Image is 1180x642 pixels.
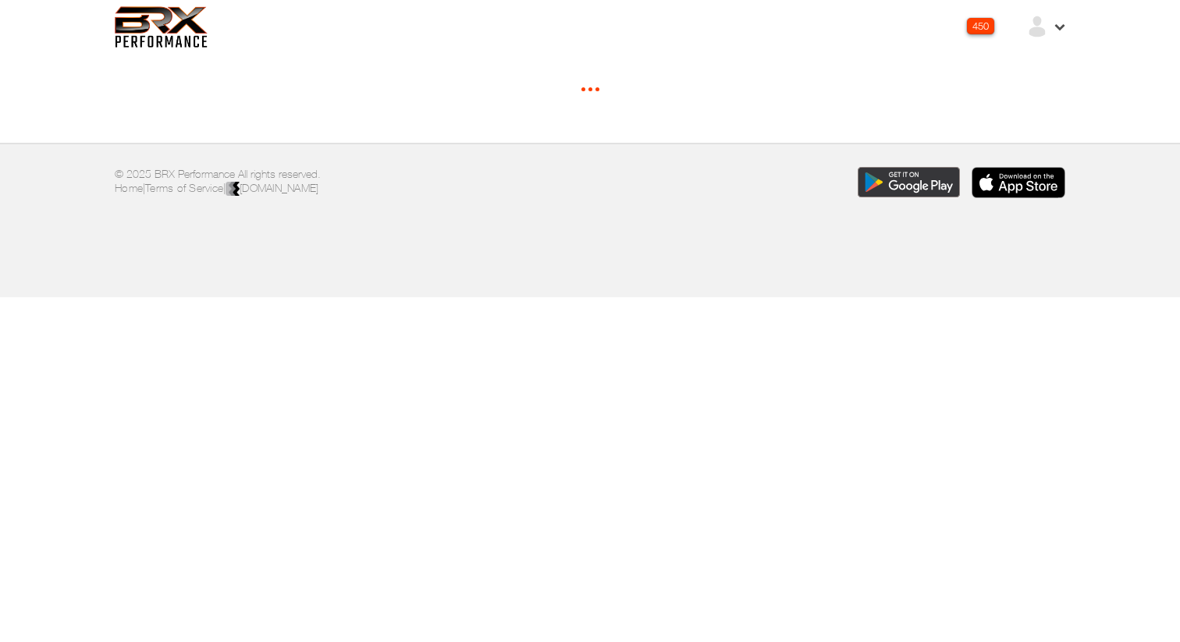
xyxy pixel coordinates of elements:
img: 6f7da32581c89ca25d665dc3aae533e4f14fe3ef_original.svg [115,6,208,48]
img: colorblack-fill [226,182,240,197]
img: ex-default-user.svg [1025,15,1049,38]
img: Download the BRX Performance app for Google Play [858,167,961,198]
div: 450 [967,18,994,34]
a: [DOMAIN_NAME] [226,182,318,194]
a: Terms of Service [145,182,223,194]
p: © 2025 BRX Performance All rights reserved. | | [115,167,578,197]
img: Download the BRX Performance app for iOS [972,167,1065,198]
a: Home [115,182,143,194]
